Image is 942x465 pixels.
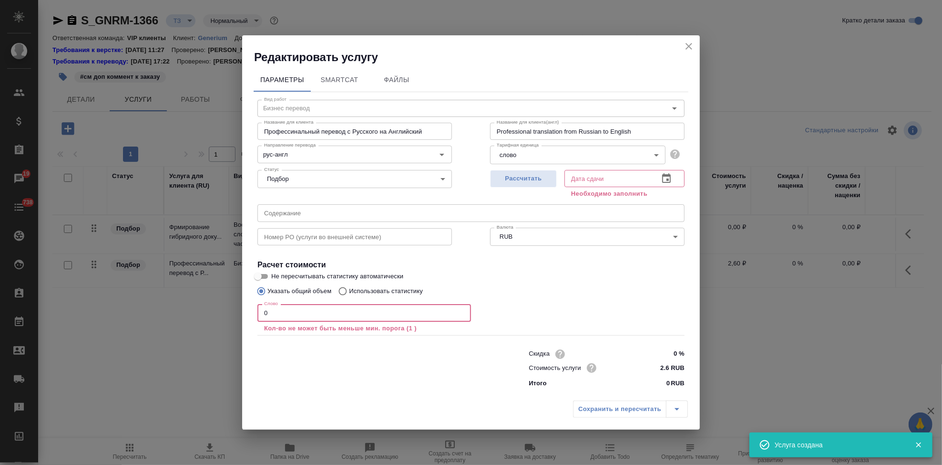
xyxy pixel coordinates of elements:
p: Кол-во не может быть меньше мин. порога (1 ) [264,324,464,333]
button: RUB [497,232,515,241]
button: Подбор [264,175,292,183]
p: Стоимость услуги [529,363,581,373]
input: ✎ Введи что-нибудь [649,361,685,375]
span: Файлы [374,74,420,86]
p: 0 [666,379,670,388]
p: RUB [671,379,685,388]
p: Скидка [529,349,550,359]
span: Рассчитать [495,173,552,184]
button: слово [497,151,519,159]
button: Закрыть [909,441,928,449]
p: Необходимо заполнить [571,189,678,199]
p: Итого [529,379,546,388]
button: close [682,39,696,53]
h2: Редактировать услугу [254,50,700,65]
span: SmartCat [317,74,362,86]
button: Рассчитать [490,170,557,188]
p: Использовать статистику [349,286,423,296]
div: RUB [490,228,685,246]
div: split button [573,401,688,418]
button: Open [435,148,449,161]
h4: Расчет стоимости [257,259,685,271]
span: Не пересчитывать статистику автоматически [271,272,403,281]
div: Подбор [257,170,452,188]
span: Параметры [259,74,305,86]
input: ✎ Введи что-нибудь [649,347,685,361]
p: Указать общий объем [267,286,331,296]
div: Услуга создана [775,440,901,450]
div: слово [490,146,666,164]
